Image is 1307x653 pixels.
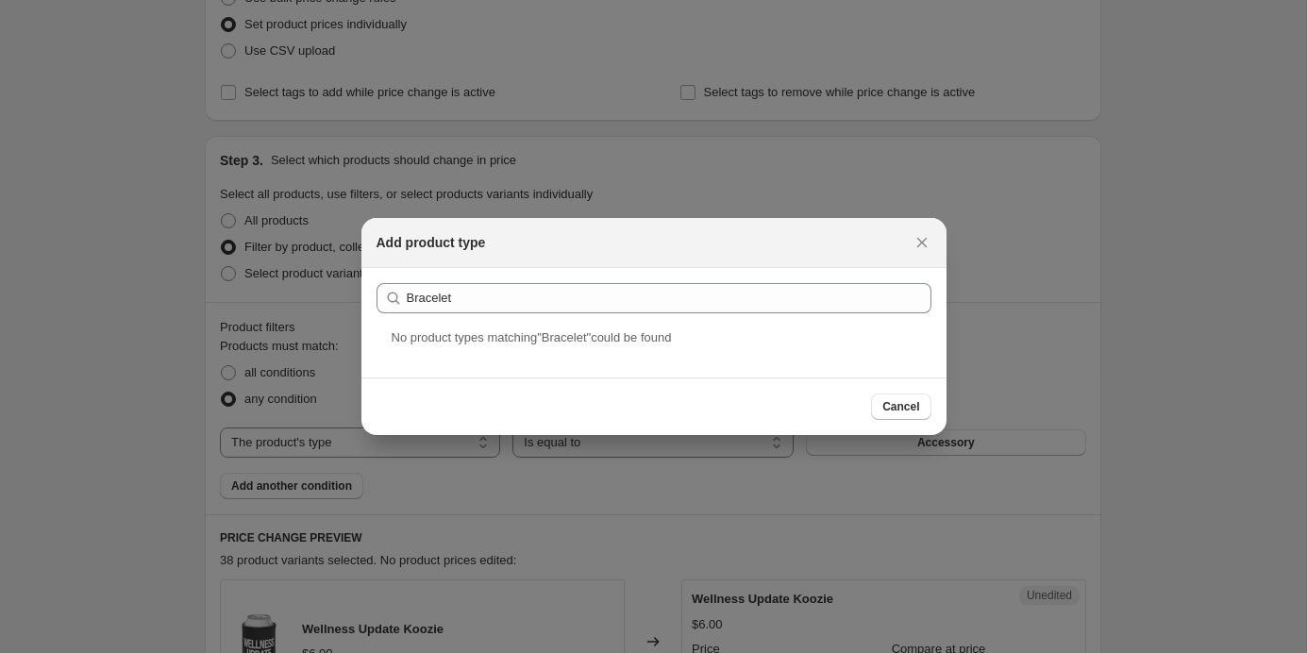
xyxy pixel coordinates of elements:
[871,393,930,420] button: Cancel
[377,233,486,252] h2: Add product type
[407,283,931,313] input: Search product types
[392,330,672,344] span: No product type s matching " Bracelet " could be found
[909,229,935,256] button: Close
[882,399,919,414] span: Cancel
